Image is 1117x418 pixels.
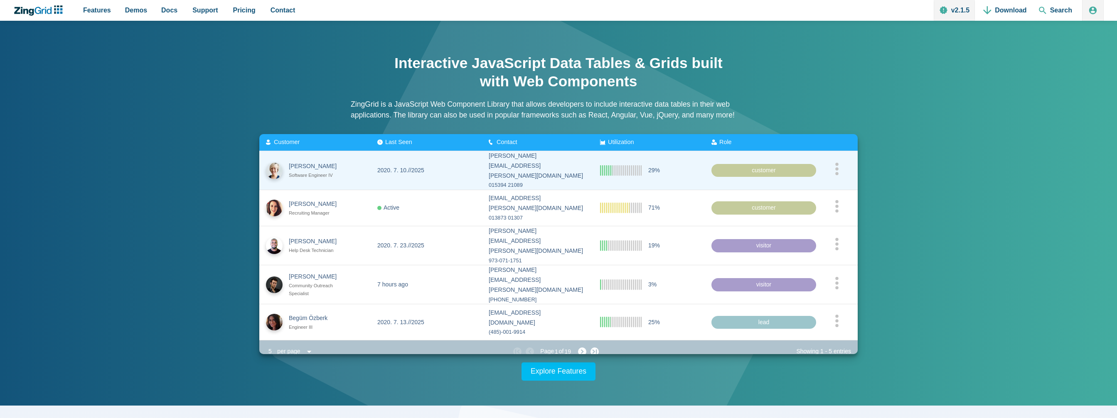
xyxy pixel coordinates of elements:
div: Active [377,203,399,213]
div: lead [711,315,816,329]
zg-text: 19 [565,350,571,354]
div: [PERSON_NAME][EMAIL_ADDRESS][PERSON_NAME][DOMAIN_NAME] [489,151,587,181]
span: Pricing [233,5,256,16]
div: [EMAIL_ADDRESS][PERSON_NAME][DOMAIN_NAME] [489,193,587,213]
span: Features [83,5,111,16]
div: Recruiting Manager [289,209,344,217]
span: Demos [125,5,147,16]
div: Help Desk Technician [289,247,344,254]
a: Explore Features [522,362,595,381]
zg-button: prevpage [526,347,538,356]
span: 29% [648,165,660,175]
h1: Interactive JavaScript Data Tables & Grids built with Web Components [392,54,725,90]
span: of [559,347,564,357]
div: [PERSON_NAME][EMAIL_ADDRESS][PERSON_NAME][DOMAIN_NAME] [489,226,587,256]
zg-text: 1 [555,350,558,354]
p: ZingGrid is a JavaScript Web Component Library that allows developers to include interactive data... [351,99,766,121]
div: (485)-001-9914 [489,328,587,337]
zg-button: firstpage [513,347,522,356]
div: 013873 01307 [489,213,587,222]
div: 015394 21089 [489,181,587,190]
span: Page [540,347,554,357]
div: [PERSON_NAME] [289,199,344,209]
div: Begüm Özberk [289,313,344,323]
div: 7 hours ago [377,280,408,290]
zg-text: 5 [827,348,834,354]
div: [PERSON_NAME] [289,161,344,171]
span: 71% [648,203,660,213]
div: [PHONE_NUMBER] [489,295,587,304]
span: Contact [271,5,295,16]
div: [PERSON_NAME] [289,272,344,282]
span: Docs [161,5,177,16]
div: 2020. 7. 10.//2025 [377,165,424,175]
zg-button: lastpage [590,347,599,356]
span: Contact [497,139,517,145]
zg-button: nextpage [574,347,586,356]
div: [PERSON_NAME] [289,237,344,247]
span: 3% [648,280,657,290]
div: 973-071-1751 [489,256,587,265]
span: 19% [648,241,660,251]
div: Engineer III [289,323,344,331]
div: Software Engineer IV [289,171,344,179]
div: per page [274,346,303,357]
div: 5 [266,346,274,357]
span: 25% [648,317,660,327]
div: [PERSON_NAME][EMAIL_ADDRESS][PERSON_NAME][DOMAIN_NAME] [489,265,587,295]
span: Support [192,5,218,16]
div: visitor [711,239,816,252]
span: Role [719,139,732,145]
span: Utilization [608,139,634,145]
div: Community Outreach Specialist [289,281,344,297]
zg-text: 1 [819,348,825,354]
div: [EMAIL_ADDRESS][DOMAIN_NAME] [489,308,587,328]
div: customer [711,164,816,177]
div: customer [711,201,816,215]
a: ZingChart Logo. Click to return to the homepage [13,5,67,16]
span: Customer [274,139,300,145]
div: 2020. 7. 23.//2025 [377,241,424,251]
div: Showing - entries [796,347,851,357]
div: 2020. 7. 13.//2025 [377,317,424,327]
div: visitor [711,278,816,291]
span: Last Seen [385,139,412,145]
